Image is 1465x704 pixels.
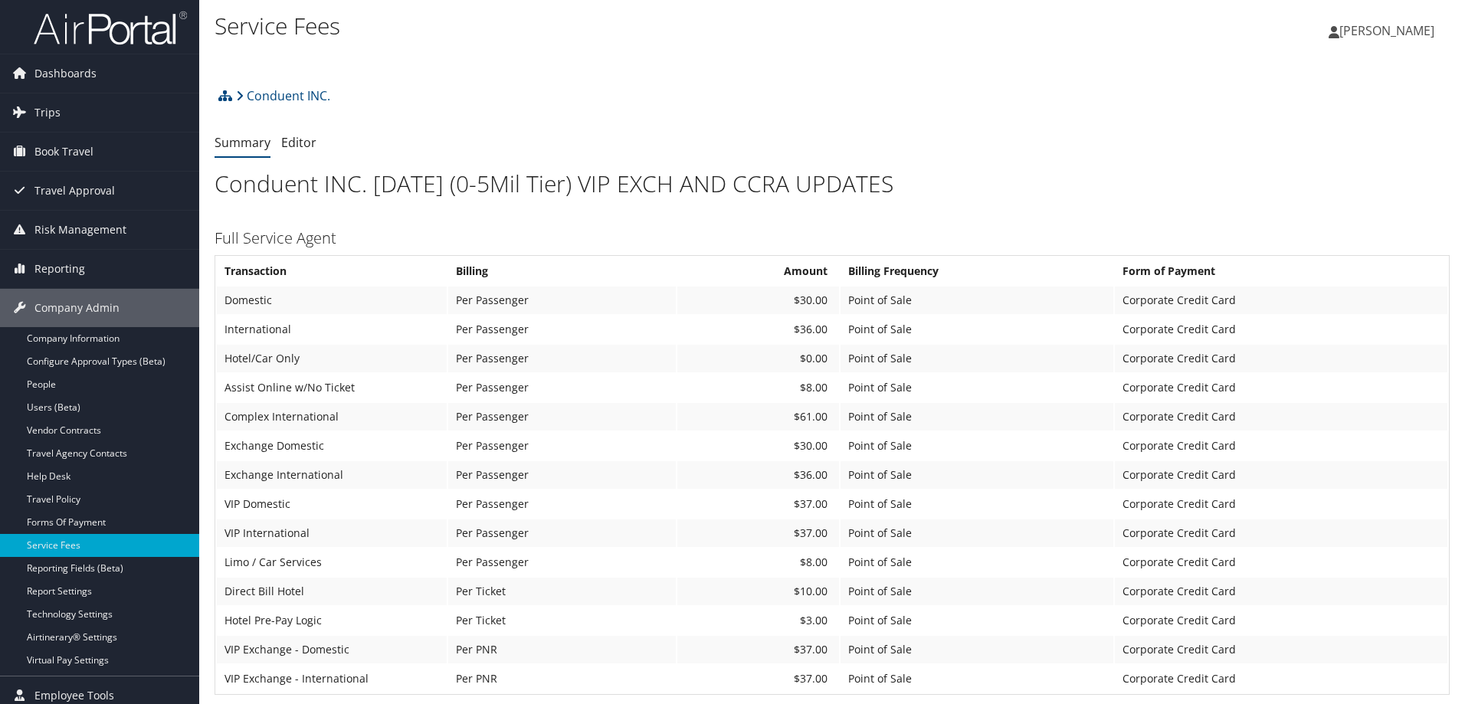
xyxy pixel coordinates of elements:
th: Billing Frequency [841,257,1113,285]
h1: Service Fees [215,10,1038,42]
td: Point of Sale [841,403,1113,431]
td: Corporate Credit Card [1115,316,1447,343]
td: VIP International [217,519,447,547]
td: Corporate Credit Card [1115,636,1447,663]
a: [PERSON_NAME] [1329,8,1450,54]
td: Point of Sale [841,607,1113,634]
td: $36.00 [677,316,840,343]
td: Per PNR [448,636,676,663]
img: airportal-logo.png [34,10,187,46]
td: $8.00 [677,374,840,401]
th: Amount [677,257,840,285]
span: Risk Management [34,211,126,249]
td: Per Passenger [448,374,676,401]
td: $10.00 [677,578,840,605]
span: Dashboards [34,54,97,93]
td: Point of Sale [841,461,1113,489]
td: $30.00 [677,432,840,460]
span: Travel Approval [34,172,115,210]
td: $61.00 [677,403,840,431]
td: VIP Exchange - Domestic [217,636,447,663]
td: Per Passenger [448,316,676,343]
td: Point of Sale [841,287,1113,314]
span: Trips [34,93,61,132]
td: Assist Online w/No Ticket [217,374,447,401]
span: Company Admin [34,289,120,327]
td: Corporate Credit Card [1115,548,1447,576]
h3: Full Service Agent [215,228,1450,249]
td: Point of Sale [841,578,1113,605]
td: $37.00 [677,490,840,518]
td: Corporate Credit Card [1115,607,1447,634]
td: Per Passenger [448,403,676,431]
td: VIP Exchange - International [217,665,447,693]
td: Per Passenger [448,490,676,518]
td: Per Ticket [448,578,676,605]
td: $37.00 [677,519,840,547]
td: Point of Sale [841,490,1113,518]
td: Corporate Credit Card [1115,519,1447,547]
th: Billing [448,257,676,285]
th: Form of Payment [1115,257,1447,285]
td: Per Ticket [448,607,676,634]
td: $0.00 [677,345,840,372]
a: Conduent INC. [236,80,330,111]
td: $36.00 [677,461,840,489]
td: Corporate Credit Card [1115,665,1447,693]
td: Corporate Credit Card [1115,578,1447,605]
td: Point of Sale [841,665,1113,693]
td: $37.00 [677,665,840,693]
td: Point of Sale [841,432,1113,460]
td: Point of Sale [841,345,1113,372]
td: Corporate Credit Card [1115,432,1447,460]
td: Corporate Credit Card [1115,403,1447,431]
td: International [217,316,447,343]
a: Editor [281,134,316,151]
td: Point of Sale [841,316,1113,343]
a: Summary [215,134,270,151]
td: Point of Sale [841,374,1113,401]
td: Corporate Credit Card [1115,345,1447,372]
span: Book Travel [34,133,93,171]
td: Limo / Car Services [217,548,447,576]
td: VIP Domestic [217,490,447,518]
td: Per PNR [448,665,676,693]
td: Corporate Credit Card [1115,461,1447,489]
td: Per Passenger [448,345,676,372]
td: Complex International [217,403,447,431]
span: Reporting [34,250,85,288]
td: $30.00 [677,287,840,314]
td: Per Passenger [448,548,676,576]
td: Direct Bill Hotel [217,578,447,605]
td: Point of Sale [841,636,1113,663]
td: Per Passenger [448,432,676,460]
td: Hotel Pre-Pay Logic [217,607,447,634]
td: Point of Sale [841,548,1113,576]
h1: Conduent INC. [DATE] (0-5Mil Tier) VIP EXCH AND CCRA UPDATES [215,168,1450,200]
td: Corporate Credit Card [1115,374,1447,401]
td: Per Passenger [448,519,676,547]
td: Exchange Domestic [217,432,447,460]
td: Per Passenger [448,287,676,314]
td: $8.00 [677,548,840,576]
td: Exchange International [217,461,447,489]
td: $3.00 [677,607,840,634]
td: Point of Sale [841,519,1113,547]
td: Corporate Credit Card [1115,287,1447,314]
td: Corporate Credit Card [1115,490,1447,518]
td: Hotel/Car Only [217,345,447,372]
td: $37.00 [677,636,840,663]
td: Domestic [217,287,447,314]
span: [PERSON_NAME] [1339,22,1434,39]
td: Per Passenger [448,461,676,489]
th: Transaction [217,257,447,285]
